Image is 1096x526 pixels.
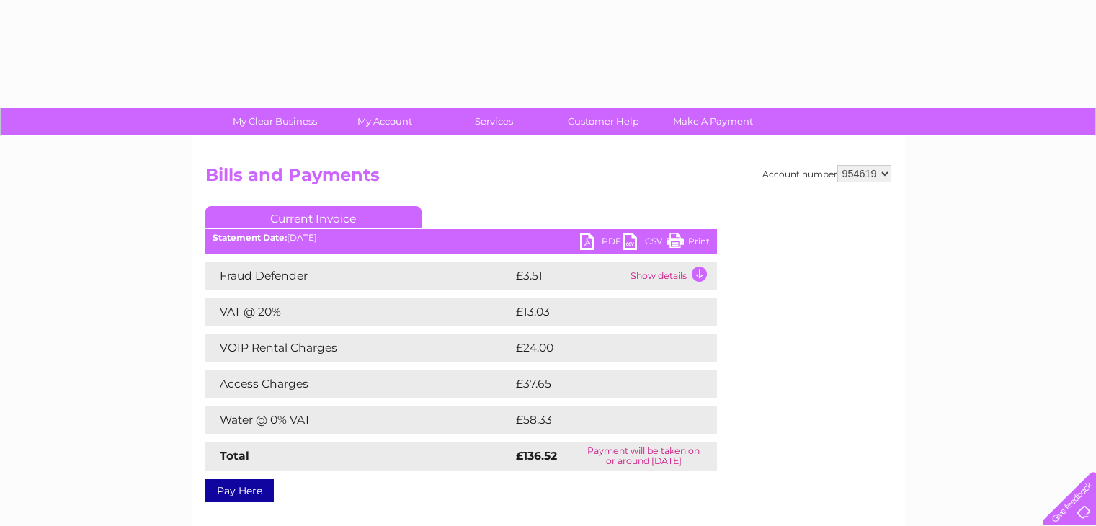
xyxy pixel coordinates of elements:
a: Make A Payment [654,108,772,135]
div: Account number [762,165,891,182]
strong: Total [220,449,249,463]
h2: Bills and Payments [205,165,891,192]
a: Customer Help [544,108,663,135]
td: £37.65 [512,370,687,398]
td: Payment will be taken on or around [DATE] [571,442,716,471]
a: CSV [623,233,667,254]
td: Water @ 0% VAT [205,406,512,434]
a: My Clear Business [215,108,334,135]
strong: £136.52 [516,449,557,463]
td: £58.33 [512,406,687,434]
a: Print [667,233,710,254]
a: My Account [325,108,444,135]
td: VAT @ 20% [205,298,512,326]
td: £3.51 [512,262,627,290]
td: Show details [627,262,717,290]
b: Statement Date: [213,232,287,243]
td: £13.03 [512,298,687,326]
td: Access Charges [205,370,512,398]
a: Services [435,108,553,135]
a: Pay Here [205,479,274,502]
td: Fraud Defender [205,262,512,290]
td: VOIP Rental Charges [205,334,512,362]
td: £24.00 [512,334,689,362]
a: PDF [580,233,623,254]
a: Current Invoice [205,206,422,228]
div: [DATE] [205,233,717,243]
